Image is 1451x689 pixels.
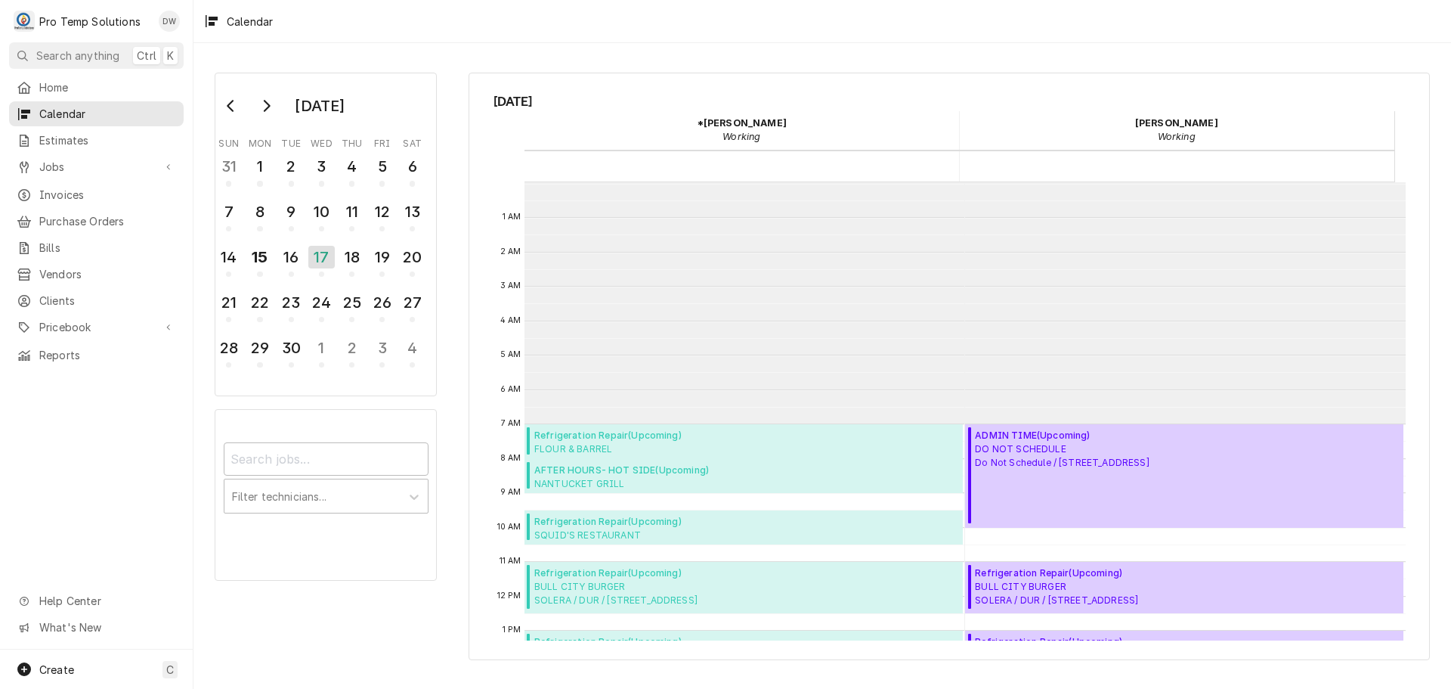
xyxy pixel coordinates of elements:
span: FLOUR & BARREL FLOUR & BARREL / RAL / [STREET_ADDRESS] [534,442,736,455]
div: Refrigeration Repair(Upcoming)FLOUR & BARRELFLOUR & BARREL / RAL / [STREET_ADDRESS] [524,424,963,459]
div: 3 [310,155,333,178]
th: Friday [367,132,398,151]
div: 22 [248,291,271,314]
span: Refrigeration Repair ( Upcoming ) [975,566,1138,580]
span: What's New [39,619,175,635]
span: BULL CITY BURGER SOLERA / DUR / [STREET_ADDRESS] [534,580,698,607]
div: 10 [310,200,333,223]
div: 30 [280,337,303,359]
span: Reports [39,347,176,363]
div: Dakota Williams - Working [959,111,1394,149]
span: Home [39,79,176,95]
a: Estimates [9,128,184,153]
span: ADMIN TIME ( Upcoming ) [975,429,1149,442]
span: NANTUCKET GRILL Nantucket / [GEOGRAPHIC_DATA] / [STREET_ADDRESS][PERSON_NAME] [534,477,861,489]
span: Clients [39,293,176,309]
div: 16 [280,246,303,268]
div: 24 [310,291,333,314]
div: 19 [370,246,394,268]
a: Go to Jobs [9,154,184,179]
span: Refrigeration Repair ( Upcoming ) [534,566,698,580]
div: 1 [248,155,271,178]
span: 6 AM [497,383,525,396]
span: Calendar [39,106,176,122]
div: Dana Williams's Avatar [159,11,180,32]
div: Refrigeration Repair(Upcoming)BULL CITY BURGERSOLERA / DUR / [STREET_ADDRESS] [524,562,963,613]
span: Invoices [39,187,176,203]
span: DO NOT SCHEDULE Do Not Schedule / [STREET_ADDRESS] [975,442,1149,470]
div: 8 [248,200,271,223]
span: Estimates [39,132,176,148]
span: 11 AM [496,555,525,567]
div: 18 [340,246,364,268]
div: 17 [308,246,335,268]
div: 28 [217,337,240,359]
span: Refrigeration Repair ( Upcoming ) [975,635,1165,649]
div: Calendar Filters [224,429,428,529]
div: Refrigeration Repair(Upcoming)BULL CITY BURGERSOLERA / DUR / [STREET_ADDRESS] [965,562,1404,613]
div: [Service] Refrigeration Repair FLOUR & BARREL FLOUR & BARREL / RAL / 400 W North St, Raleigh, NC ... [524,424,963,459]
span: Purchase Orders [39,213,176,229]
span: Bills [39,240,176,256]
div: [Service] ADMIN TIME DO NOT SCHEDULE Do Not Schedule / 268 N Honey Springs Ave, Fuquay-Varina, NC... [965,424,1404,528]
span: Ctrl [137,48,156,64]
th: Sunday [214,132,244,151]
div: Refrigeration Repair(Upcoming)SQUID'S RESTAURANTSQUID'S / ChHILL / [STREET_ADDRESS] [524,511,963,545]
div: [DATE] [289,93,350,119]
a: Go to What's New [9,615,184,640]
span: Refrigeration Repair ( Upcoming ) [534,429,736,442]
a: Bills [9,235,184,260]
th: Monday [244,132,276,151]
em: Working [722,131,760,142]
div: 3 [370,337,394,359]
span: 8 AM [497,452,525,464]
th: Wednesday [306,132,336,151]
div: P [14,11,35,32]
span: Vendors [39,266,176,282]
span: AFTER HOURS- HOT SIDE ( Upcoming ) [534,464,861,477]
span: [DATE] [493,92,1406,111]
div: [Service] Refrigeration Repair BULL CITY BURGER SOLERA / DUR / 4120 University Dr, Durham, NC 277... [524,562,963,613]
a: Go to Help Center [9,588,184,613]
th: Saturday [398,132,428,151]
div: AFTER HOURS- HOT SIDE(Upcoming)NANTUCKET GRILLNantucket / [GEOGRAPHIC_DATA] / [STREET_ADDRESS][PE... [524,459,963,494]
span: Pricebook [39,319,153,335]
div: 23 [280,291,303,314]
em: Working [1158,131,1196,142]
a: Invoices [9,182,184,207]
div: ADMIN TIME(Upcoming)DO NOT SCHEDULEDo Not Schedule / [STREET_ADDRESS] [965,424,1404,528]
button: Go to next month [251,94,281,118]
a: Purchase Orders [9,209,184,234]
div: 5 [370,155,394,178]
span: 3 AM [497,280,525,292]
div: DW [159,11,180,32]
div: Pro Temp Solutions's Avatar [14,11,35,32]
div: 31 [217,155,240,178]
div: 29 [248,337,271,359]
div: 12 [370,200,394,223]
a: Calendar [9,101,184,126]
div: Calendar Calendar [469,73,1430,660]
a: Go to Pricebook [9,315,184,340]
a: Vendors [9,262,184,287]
span: Refrigeration Repair ( Upcoming ) [534,515,716,529]
div: 4 [340,155,364,178]
div: 21 [217,291,240,314]
strong: *[PERSON_NAME] [697,117,787,129]
button: Go to previous month [216,94,246,118]
span: Jobs [39,159,153,175]
a: Clients [9,288,184,313]
span: C [166,662,174,678]
div: 14 [217,246,240,268]
div: Pro Temp Solutions [39,14,141,29]
button: Search anythingCtrlK [9,42,184,69]
span: 9 AM [497,486,525,498]
div: 7 [217,200,240,223]
span: 7 AM [497,417,525,430]
span: 4 AM [497,315,525,327]
div: [Service] AFTER HOURS- HOT SIDE NANTUCKET GRILL Nantucket / Chapel Hill / 5925 Farrington Rd, Cha... [524,459,963,494]
span: 10 AM [493,521,525,533]
a: Reports [9,343,184,368]
th: Thursday [337,132,367,151]
div: 15 [248,246,271,268]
